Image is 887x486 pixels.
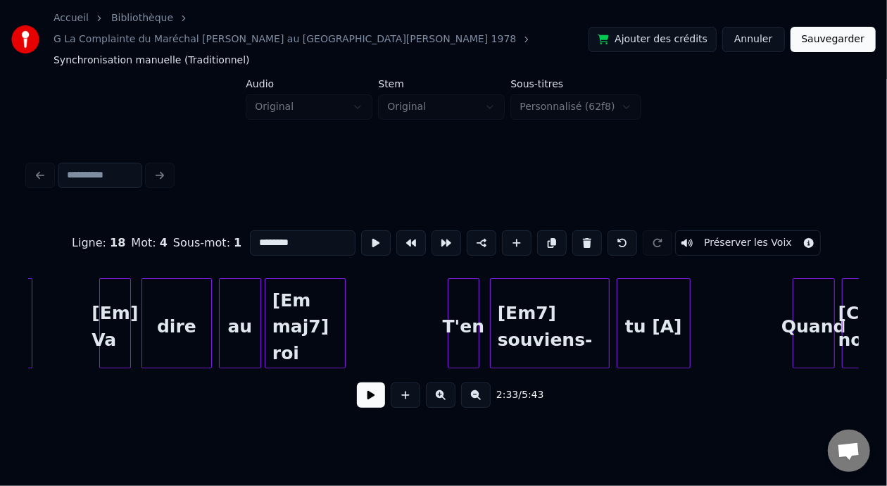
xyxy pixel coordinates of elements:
button: Ajouter des crédits [589,27,717,52]
span: 4 [160,236,168,249]
label: Audio [246,79,372,89]
nav: breadcrumb [54,11,589,68]
a: G La Complainte du Maréchal [PERSON_NAME] au [GEOGRAPHIC_DATA][PERSON_NAME] 1978 [54,32,516,46]
a: Bibliothèque [111,11,173,25]
div: Mot : [131,235,168,251]
a: Ouvrir le chat [828,430,870,472]
span: 5:43 [522,388,543,402]
label: Stem [378,79,505,89]
button: Sauvegarder [791,27,876,52]
span: 1 [234,236,241,249]
span: 2:33 [496,388,518,402]
div: / [496,388,530,402]
span: 18 [110,236,125,249]
a: Accueil [54,11,89,25]
span: Synchronisation manuelle (Traditionnel) [54,54,250,68]
div: Ligne : [72,235,125,251]
div: Sous-mot : [173,235,241,251]
button: Annuler [722,27,784,52]
img: youka [11,25,39,54]
button: Toggle [675,230,821,256]
label: Sous-titres [510,79,641,89]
